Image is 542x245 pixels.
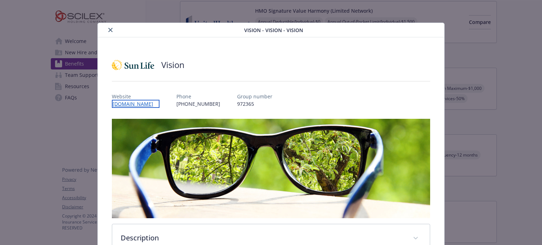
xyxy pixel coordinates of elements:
p: Website [112,93,159,100]
img: Sun Life Financial [112,54,154,75]
p: Group number [237,93,272,100]
p: Description [121,233,404,243]
p: Phone [176,93,220,100]
p: 972365 [237,100,272,108]
button: close [106,26,115,34]
h2: Vision [161,59,185,71]
img: banner [112,119,430,218]
span: Vision - Vision - Vision [244,26,303,34]
a: [DOMAIN_NAME] [112,100,159,108]
p: [PHONE_NUMBER] [176,100,220,108]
